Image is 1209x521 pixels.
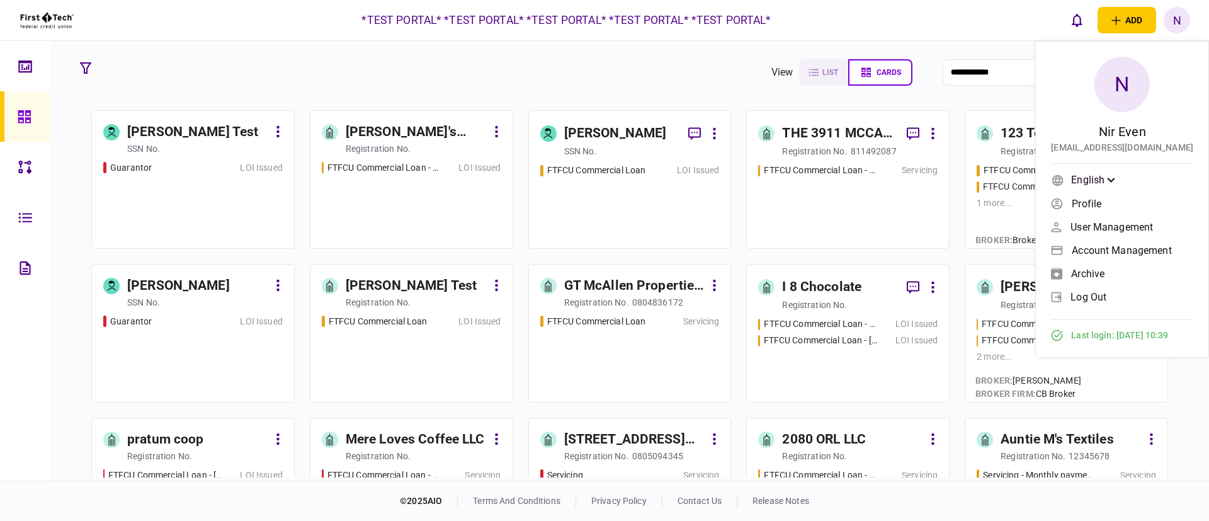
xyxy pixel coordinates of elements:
div: [PERSON_NAME] Test [127,122,258,142]
div: registration no. [782,450,847,462]
div: Auntie M's Textiles [1001,430,1114,450]
div: *TEST PORTAL* *TEST PORTAL* *TEST PORTAL* *TEST PORTAL* *TEST PORTAL* [361,12,771,28]
span: log out [1070,292,1106,302]
div: FTFCU Commercial Loan - 111 1st Street Hillsboro OR [327,161,441,175]
div: Servicing [1120,469,1156,482]
a: release notes [752,496,809,506]
span: Account management [1072,245,1171,256]
div: registration no. [1001,299,1065,311]
img: client company logo [19,4,75,36]
div: LOI Issued [895,334,938,347]
a: [PERSON_NAME] Testregistration no.FTFCU Commercial LoanLOI Issued [310,264,513,403]
div: [PERSON_NAME] Associates [1001,277,1115,297]
div: [STREET_ADDRESS] Real Estate LLC [564,430,705,450]
span: Last login : [DATE] 10:39 [1071,329,1168,342]
div: pratum coop [127,430,203,450]
div: 2 more ... [977,350,1156,364]
a: [PERSON_NAME] Associatesregistration no.FTFCU Commercial Loan - 412 S Iowa Mitchell SD ServicingF... [965,264,1168,403]
div: registration no. [1001,450,1065,462]
span: cards [877,68,901,77]
a: [PERSON_NAME] TestSSN no.GuarantorLOI Issued [91,110,295,249]
div: LOI Issued [240,161,282,175]
a: [PERSON_NAME]'s Diningregistration no.FTFCU Commercial Loan - 111 1st Street Hillsboro ORLOI Issued [310,110,513,249]
div: LOI Issued [895,318,938,331]
div: registration no. [346,142,411,155]
div: Guarantor [110,315,152,328]
button: open notifications list [1064,7,1090,33]
div: registration no. [782,145,847,157]
span: list [822,68,838,77]
a: THE 3911 MCCAIN LLCregistration no.811492087FTFCU Commercial Loan - 3911 McCain Blvd N Little Roc... [746,110,950,249]
div: 0804836172 [632,296,683,309]
div: Servicing [683,315,719,328]
div: English [1071,173,1115,188]
div: FTFCU Commercial Loan - Test Loan 1 [983,180,1096,193]
button: list [798,59,848,86]
span: broker firm : [975,389,1036,399]
div: registration no. [346,450,411,462]
div: FTFCU Commercial Loan - 412 S Iowa Mitchell SD [982,318,1096,331]
div: 0805094345 [632,450,683,462]
div: Servicing [465,469,501,482]
div: Servicing [683,469,719,482]
div: 12345678 [1069,450,1110,462]
div: FTFCU Commercial Loan - 2845 N Sunset Farm Ave Kuna ID [764,334,878,347]
div: FTFCU Commercial Loan [984,164,1082,177]
button: cards [848,59,912,86]
div: FTFCU Commercial Loan [547,315,646,328]
div: LOI Issued [240,315,282,328]
div: [PERSON_NAME] [975,374,1081,387]
div: 123 Test Company [1001,123,1113,144]
span: Profile [1072,198,1101,209]
div: SSN no. [127,142,160,155]
a: GT McAllen Properties, LLCregistration no.0804836172FTFCU Commercial LoanServicing [528,264,732,403]
div: Guarantor [110,161,152,175]
a: Profile [1051,194,1193,213]
div: Nir Even [1099,122,1146,141]
a: log out [1051,287,1193,306]
button: open adding identity options [1098,7,1156,33]
div: registration no. [564,450,629,462]
div: FTFCU Commercial Loan - 557 Fountain Court N Keizer OR [764,318,877,331]
div: registration no. [782,299,847,311]
div: FTFCU Commercial Loan - 888 Folgers Ln Kona HI [327,469,441,482]
div: FTFCU Commercial Loan [547,164,646,177]
div: [PERSON_NAME] [127,276,230,296]
div: 2080 ORL LLC [782,430,866,450]
div: GT McAllen Properties, LLC [564,276,705,296]
div: registration no. [346,296,411,309]
div: registration no. [127,450,192,462]
div: SSN no. [127,296,160,309]
div: LOI Issued [240,469,282,482]
div: FTFCU Commercial Loan - 557 Pleasant Lane Huron SD [764,469,877,482]
div: N [1094,57,1150,112]
div: LOI Issued [458,161,501,175]
div: registration no. [1001,145,1065,157]
div: FTFCU Commercial Loan - 3911 McCain Blvd N Little Rock AR [764,164,877,177]
button: N [1164,7,1190,33]
div: Servicing - Monthly payment report [983,469,1096,482]
span: User management [1070,222,1153,232]
div: Servicing [902,164,938,177]
a: archive [1051,264,1193,283]
a: 123 Test Companyregistration no.FTFCU Commercial LoanProcessingFTFCU Commercial Loan - Test Loan ... [965,110,1168,249]
div: © 2025 AIO [400,495,458,508]
div: LOI Issued [458,315,501,328]
div: [PERSON_NAME]'s Dining [346,122,487,142]
a: contact us [678,496,722,506]
a: privacy policy [591,496,647,506]
a: Account management [1051,241,1193,260]
a: [PERSON_NAME]SSN no.GuarantorLOI Issued [91,264,295,403]
span: Broker : [975,235,1013,245]
div: CB Broker [975,387,1081,401]
div: I 8 Chocolate [782,277,861,297]
div: view [771,65,793,80]
span: archive [1071,268,1104,279]
div: 1 more ... [977,197,1156,210]
div: Mere Loves Coffee LLC [346,430,485,450]
div: FTFCU Commercial Loan - 2845 N Sunset Farm Ave Kuna ID [982,334,1096,347]
a: terms and conditions [473,496,560,506]
div: FTFCU Commercial Loan [329,315,428,328]
div: [PERSON_NAME] [564,123,667,144]
div: Broker Chee [975,234,1060,247]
